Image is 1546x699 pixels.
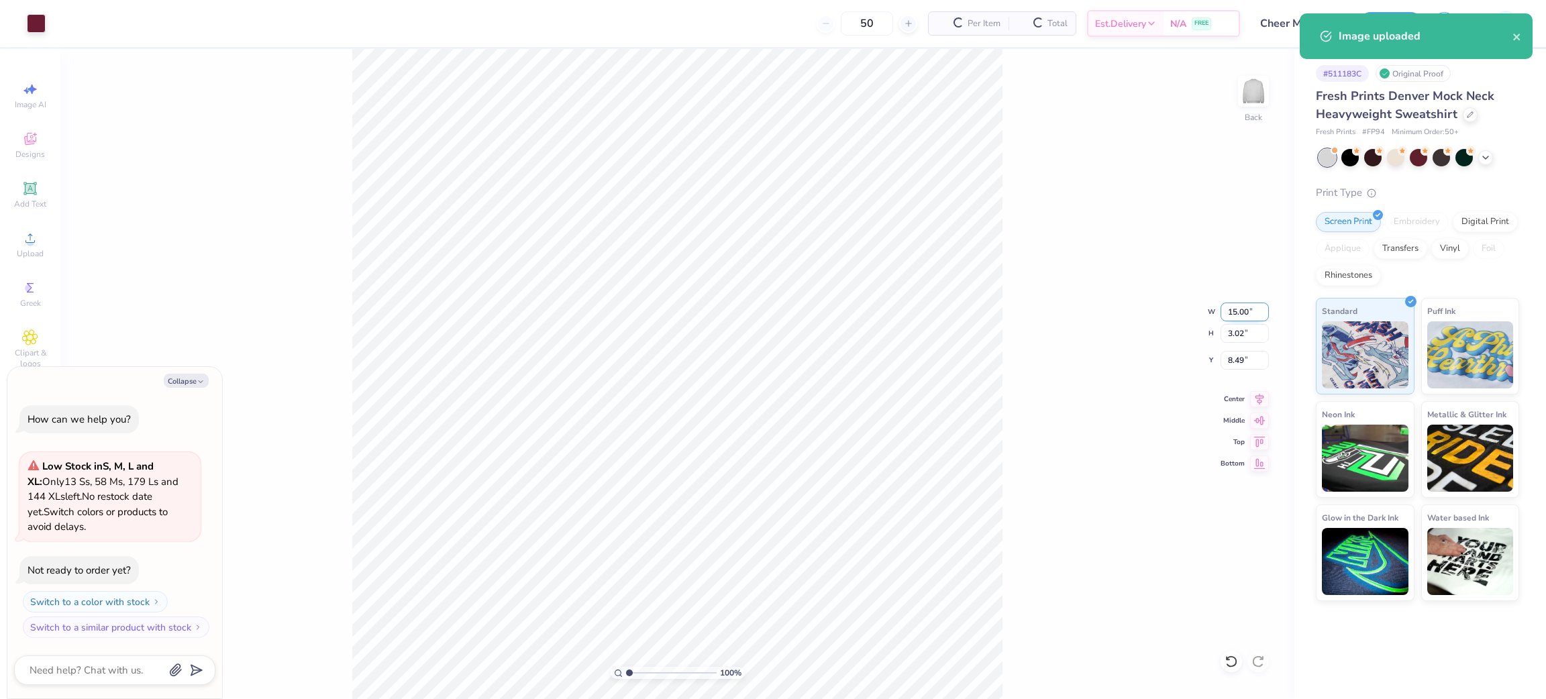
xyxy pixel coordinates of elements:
div: Digital Print [1453,212,1518,232]
button: close [1512,28,1522,44]
img: Glow in the Dark Ink [1322,528,1408,595]
span: Bottom [1221,459,1245,468]
span: Puff Ink [1427,304,1455,318]
span: Upload [17,248,44,259]
img: Switch to a color with stock [152,598,160,606]
span: Water based Ink [1427,510,1489,525]
div: Foil [1473,239,1504,259]
div: Vinyl [1431,239,1469,259]
span: Fresh Prints Denver Mock Neck Heavyweight Sweatshirt [1316,88,1494,122]
span: Est. Delivery [1095,17,1146,31]
span: Per Item [968,17,1000,31]
span: Metallic & Glitter Ink [1427,407,1506,421]
strong: Low Stock in S, M, L and XL : [28,460,154,488]
div: Applique [1316,239,1370,259]
span: Glow in the Dark Ink [1322,510,1398,525]
input: Untitled Design [1250,10,1349,37]
img: Puff Ink [1427,321,1514,388]
span: N/A [1170,17,1186,31]
div: Not ready to order yet? [28,563,131,577]
div: How can we help you? [28,413,131,426]
button: Switch to a color with stock [23,591,168,612]
div: Original Proof [1376,65,1451,82]
img: Standard [1322,321,1408,388]
div: Back [1245,111,1262,123]
div: Embroidery [1385,212,1449,232]
img: Water based Ink [1427,528,1514,595]
div: Image uploaded [1339,28,1512,44]
span: # FP94 [1362,127,1385,138]
div: Transfers [1374,239,1427,259]
img: Switch to a similar product with stock [194,623,202,631]
span: Top [1221,437,1245,447]
div: Screen Print [1316,212,1381,232]
img: Back [1240,78,1267,105]
span: Total [1047,17,1068,31]
span: FREE [1194,19,1208,28]
span: Center [1221,394,1245,404]
span: Add Text [14,199,46,209]
span: 100 % [720,667,741,679]
input: – – [841,11,893,36]
div: Rhinestones [1316,266,1381,286]
div: Print Type [1316,185,1519,201]
span: Neon Ink [1322,407,1355,421]
img: Metallic & Glitter Ink [1427,425,1514,492]
span: Middle [1221,416,1245,425]
button: Switch to a similar product with stock [23,616,209,638]
span: Fresh Prints [1316,127,1355,138]
span: Standard [1322,304,1357,318]
div: # 511183C [1316,65,1369,82]
span: Only 13 Ss, 58 Ms, 179 Ls and 144 XLs left. Switch colors or products to avoid delays. [28,460,178,533]
span: No restock date yet. [28,490,152,519]
span: Minimum Order: 50 + [1392,127,1459,138]
span: Greek [20,298,41,309]
img: Neon Ink [1322,425,1408,492]
span: Designs [15,149,45,160]
span: Clipart & logos [7,347,54,369]
button: Collapse [164,374,209,388]
span: Image AI [15,99,46,110]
